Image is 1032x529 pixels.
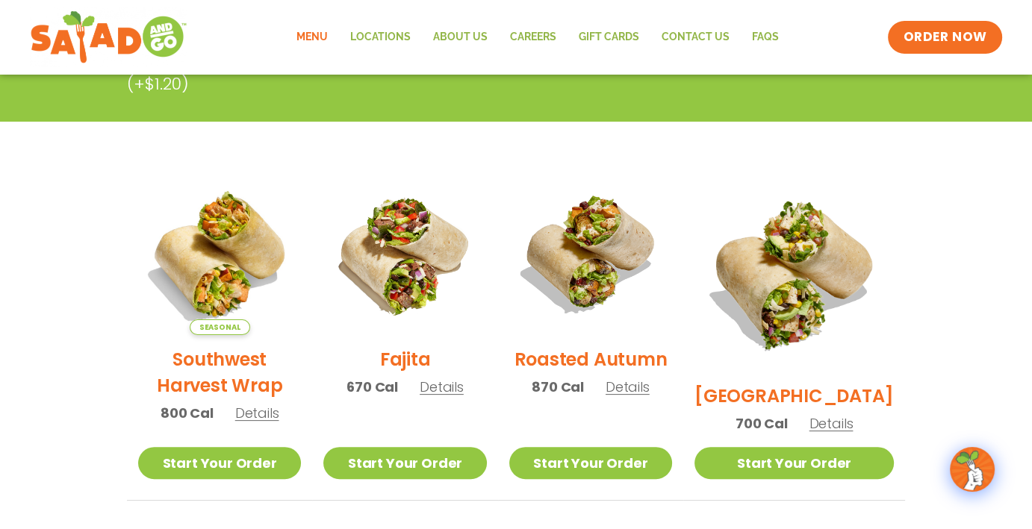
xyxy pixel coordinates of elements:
[339,20,422,54] a: Locations
[346,377,398,397] span: 670 Cal
[903,28,986,46] span: ORDER NOW
[741,20,790,54] a: FAQs
[138,447,301,479] a: Start Your Order
[509,447,672,479] a: Start Your Order
[694,447,894,479] a: Start Your Order
[161,403,214,423] span: 800 Cal
[235,404,279,422] span: Details
[694,383,894,409] h2: [GEOGRAPHIC_DATA]
[606,378,650,396] span: Details
[515,346,668,372] h2: Roasted Autumn
[138,172,301,335] img: Product photo for Southwest Harvest Wrap
[380,346,431,372] h2: Fajita
[694,172,894,372] img: Product photo for BBQ Ranch Wrap
[809,414,854,433] span: Details
[323,172,486,335] img: Product photo for Fajita Wrap
[323,447,486,479] a: Start Your Order
[509,172,672,335] img: Product photo for Roasted Autumn Wrap
[30,7,187,67] img: new-SAG-logo-768×292
[888,21,1001,54] a: ORDER NOW
[951,448,993,490] img: wpChatIcon
[285,20,790,54] nav: Menu
[285,20,339,54] a: Menu
[650,20,741,54] a: Contact Us
[190,319,250,335] span: Seasonal
[736,413,788,433] span: 700 Cal
[532,377,584,397] span: 870 Cal
[138,346,301,398] h2: Southwest Harvest Wrap
[420,378,464,396] span: Details
[568,20,650,54] a: GIFT CARDS
[499,20,568,54] a: Careers
[422,20,499,54] a: About Us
